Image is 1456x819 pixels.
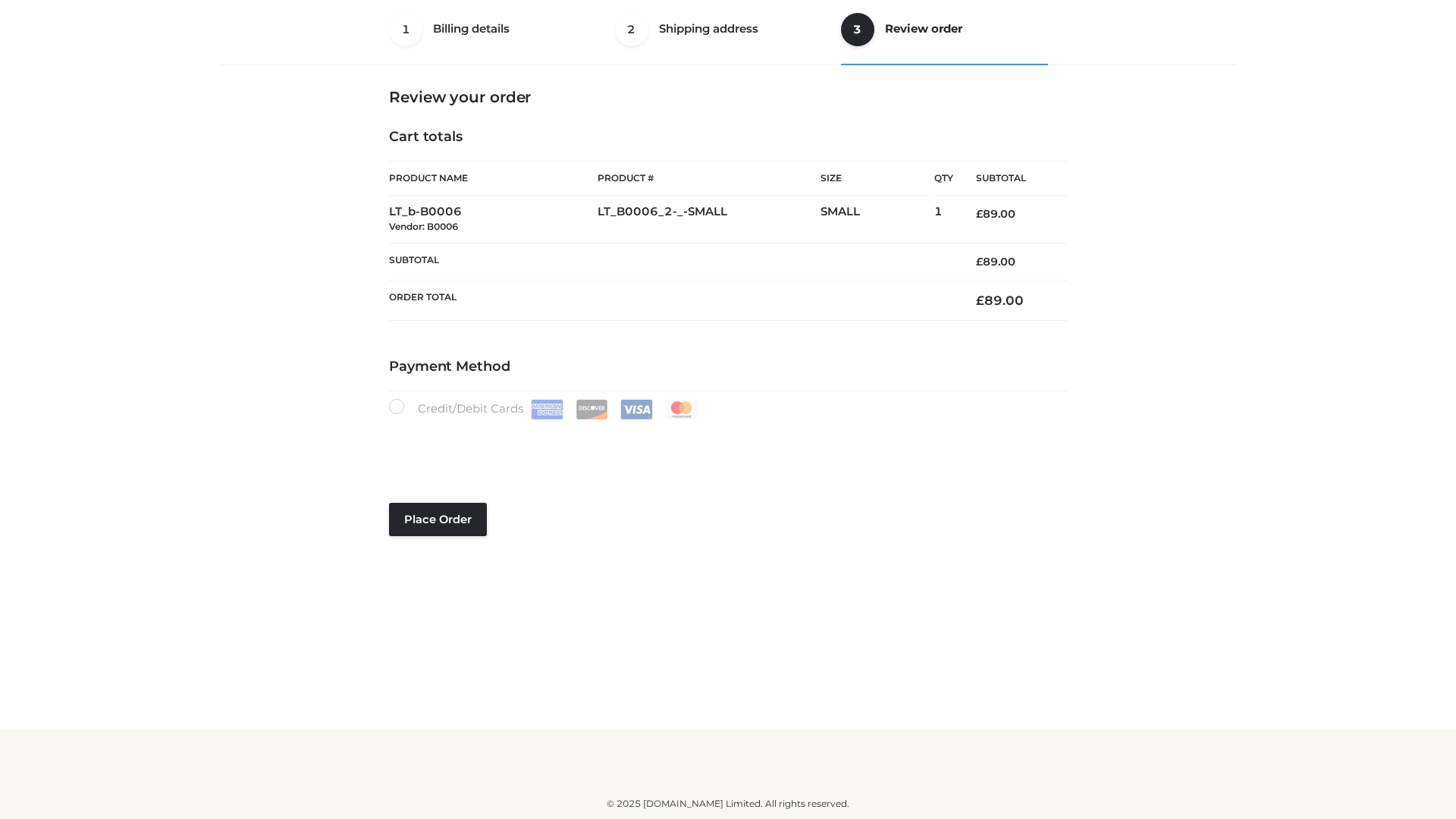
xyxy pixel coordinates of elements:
td: SMALL [821,196,934,243]
td: LT_b-B0006 [389,196,598,243]
span: £ [976,293,984,308]
span: £ [976,255,983,268]
th: Qty [934,161,953,196]
th: Size [821,162,927,196]
bdi: 89.00 [976,207,1015,221]
h4: Payment Method [389,359,1067,375]
th: Order Total [389,281,953,321]
iframe: Secure payment input frame [386,416,1064,472]
th: Product Name [389,161,598,196]
th: Subtotal [389,243,953,280]
img: Discover [576,400,608,419]
td: 1 [934,196,953,243]
h4: Cart totals [389,129,1067,146]
div: © 2025 [DOMAIN_NAME] Limited. All rights reserved. [225,796,1231,811]
button: Place order [389,503,487,536]
img: Amex [531,400,563,419]
bdi: 89.00 [976,293,1024,308]
th: Product # [598,161,821,196]
bdi: 89.00 [976,255,1015,268]
h3: Review your order [389,88,1067,106]
td: LT_B0006_2-_-SMALL [598,196,821,243]
label: Credit/Debit Cards [389,399,699,419]
img: Visa [620,400,653,419]
small: Vendor: B0006 [389,221,458,232]
img: Mastercard [665,400,698,419]
span: £ [976,207,983,221]
th: Subtotal [953,162,1067,196]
